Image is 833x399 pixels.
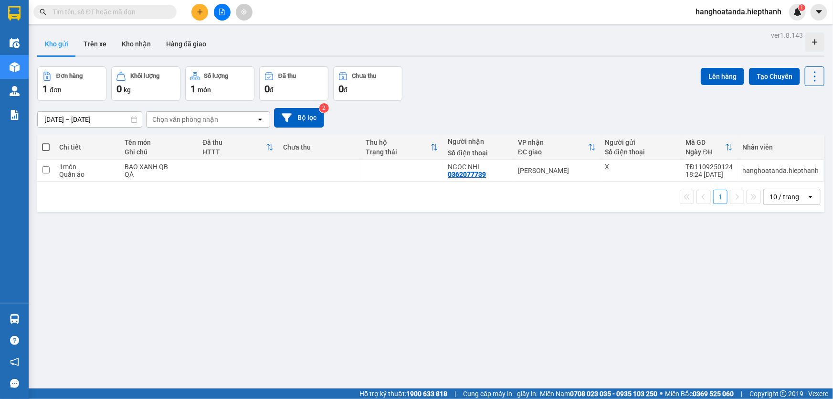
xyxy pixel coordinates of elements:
span: file-add [219,9,225,15]
img: icon-new-feature [793,8,802,16]
strong: 0369 525 060 [693,390,734,398]
div: Số điện thoại [448,149,508,157]
img: solution-icon [10,110,20,120]
th: Toggle SortBy [513,135,600,160]
img: logo-vxr [8,6,21,21]
button: 1 [713,190,728,204]
button: Kho nhận [114,32,158,55]
span: ⚪️ [660,392,663,396]
button: Tạo Chuyến [749,68,800,85]
div: 18:24 [DATE] [686,171,733,178]
div: BAO XANH QB [125,163,193,171]
div: Chưa thu [283,143,356,151]
div: X [605,163,676,171]
div: QÁ [125,171,193,178]
div: Quần áo [59,171,115,178]
span: 1 [190,83,196,95]
div: 0362077739 [448,171,486,178]
img: warehouse-icon [10,314,20,324]
sup: 1 [799,4,805,11]
img: warehouse-icon [10,86,20,96]
div: Ghi chú [125,148,193,156]
span: món [198,86,211,94]
span: question-circle [10,336,19,345]
div: NGOC NHI [448,163,508,171]
div: Nhân viên [742,143,819,151]
button: Chưa thu0đ [333,66,402,101]
span: plus [197,9,203,15]
span: search [40,9,46,15]
div: VP nhận [518,139,588,146]
div: Đã thu [278,73,296,79]
div: Số lượng [204,73,229,79]
span: Cung cấp máy in - giấy in: [463,388,538,399]
button: Lên hàng [701,68,744,85]
svg: open [807,193,814,201]
th: Toggle SortBy [361,135,443,160]
button: Hàng đã giao [158,32,214,55]
span: đơn [50,86,62,94]
span: | [454,388,456,399]
div: Chọn văn phòng nhận [152,115,218,124]
div: Số điện thoại [605,148,676,156]
div: ĐC giao [518,148,588,156]
th: Toggle SortBy [198,135,278,160]
div: Tên món [125,139,193,146]
span: message [10,379,19,388]
span: Miền Nam [540,388,657,399]
strong: 0708 023 035 - 0935 103 250 [570,390,657,398]
img: warehouse-icon [10,62,20,72]
button: Khối lượng0kg [111,66,180,101]
button: Bộ lọc [274,108,324,128]
div: hanghoatanda.hiepthanh [742,167,819,174]
div: Khối lượng [130,73,159,79]
button: plus [191,4,208,21]
button: file-add [214,4,231,21]
span: 1 [42,83,48,95]
span: 1 [800,4,803,11]
span: 0 [264,83,270,95]
span: 0 [338,83,344,95]
button: Số lượng1món [185,66,254,101]
span: Miền Bắc [665,388,734,399]
svg: open [256,116,264,123]
div: Chưa thu [352,73,377,79]
span: đ [344,86,348,94]
strong: 1900 633 818 [406,390,447,398]
div: Ngày ĐH [686,148,725,156]
div: [PERSON_NAME] [518,167,595,174]
div: Thu hộ [366,139,431,146]
button: Trên xe [76,32,114,55]
button: caret-down [811,4,827,21]
div: TĐ1109250124 [686,163,733,171]
div: Đơn hàng [56,73,83,79]
th: Toggle SortBy [681,135,738,160]
div: HTTT [202,148,266,156]
div: Người gửi [605,139,676,146]
button: Đã thu0đ [259,66,328,101]
div: Đã thu [202,139,266,146]
div: Mã GD [686,139,725,146]
span: copyright [780,390,787,397]
img: warehouse-icon [10,38,20,48]
div: 10 / trang [770,192,799,202]
span: caret-down [815,8,823,16]
span: notification [10,357,19,367]
span: kg [124,86,131,94]
button: Kho gửi [37,32,76,55]
sup: 2 [319,103,329,113]
div: 1 món [59,163,115,171]
span: aim [241,9,247,15]
div: Người nhận [448,138,508,145]
span: | [741,388,742,399]
button: Đơn hàng1đơn [37,66,106,101]
div: Trạng thái [366,148,431,156]
div: Tạo kho hàng mới [805,32,824,52]
span: hanghoatanda.hiepthanh [688,6,789,18]
span: 0 [116,83,122,95]
span: Hỗ trợ kỹ thuật: [359,388,447,399]
span: đ [270,86,274,94]
div: Chi tiết [59,143,115,151]
div: ver 1.8.143 [771,30,803,41]
input: Tìm tên, số ĐT hoặc mã đơn [53,7,165,17]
